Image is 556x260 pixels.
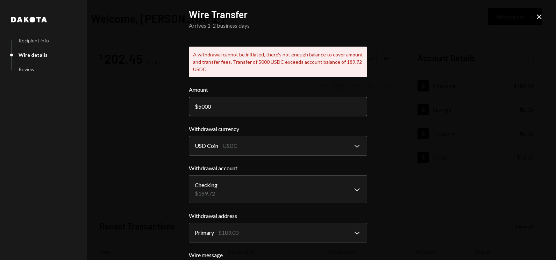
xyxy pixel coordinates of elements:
[195,103,198,110] div: $
[19,52,48,58] div: Wire details
[189,223,367,242] button: Withdrawal address
[189,251,367,259] label: Wire message
[189,21,367,30] div: Arrives 1-2 business days
[189,125,367,133] label: Withdrawal currency
[222,142,237,150] div: USDC
[189,97,367,116] input: 0.00
[189,47,367,77] div: A withdrawal cannot be initiated, there's not enough balance to cover amount and transfer fees. T...
[189,164,367,172] label: Withdrawal account
[189,8,367,21] h2: Wire Transfer
[19,66,35,72] div: Review
[189,212,367,220] label: Withdrawal address
[19,37,49,43] div: Recipient info
[189,136,367,156] button: Withdrawal currency
[218,228,238,237] div: $189.00
[189,85,367,94] label: Amount
[189,175,367,203] button: Withdrawal account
